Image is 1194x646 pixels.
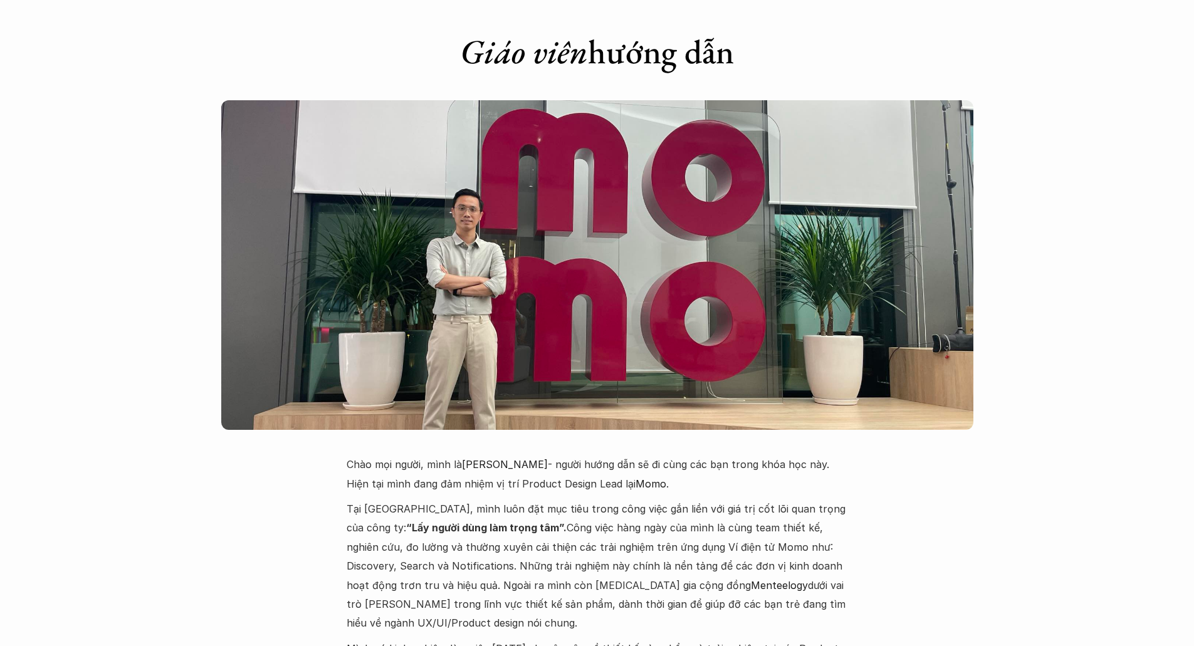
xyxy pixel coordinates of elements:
[347,31,848,72] h1: hướng dẫn
[347,499,848,633] p: Tại [GEOGRAPHIC_DATA], mình luôn đặt mục tiêu trong công việc gắn liền với giá trị cốt lõi quan t...
[347,455,848,493] p: Chào mọi người, mình là - người hướng dẫn sẽ đi cùng các bạn trong khóa học này. Hiện tại mình đa...
[751,579,808,591] a: Menteelogy
[406,521,567,534] strong: “Lấy người dùng làm trọng tâm”.
[462,458,548,471] a: [PERSON_NAME]
[636,477,666,490] a: Momo
[460,29,588,73] em: Giáo viên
